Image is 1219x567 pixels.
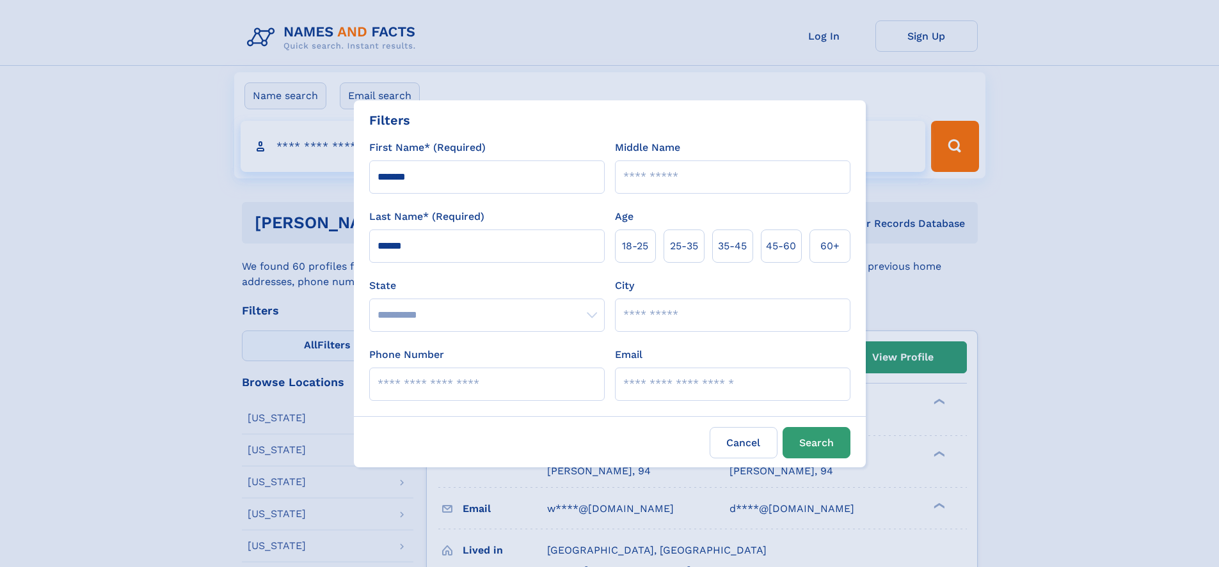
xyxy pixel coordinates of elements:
button: Search [783,427,850,458]
span: 25‑35 [670,238,698,254]
label: City [615,278,634,293]
span: 18‑25 [622,238,648,254]
label: Email [615,347,642,362]
label: State [369,278,605,293]
span: 45‑60 [766,238,796,254]
label: Age [615,209,633,224]
label: Phone Number [369,347,444,362]
label: Cancel [710,427,777,458]
label: Middle Name [615,140,680,155]
label: First Name* (Required) [369,140,486,155]
span: 60+ [820,238,840,254]
div: Filters [369,111,410,130]
label: Last Name* (Required) [369,209,484,224]
span: 35‑45 [718,238,747,254]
